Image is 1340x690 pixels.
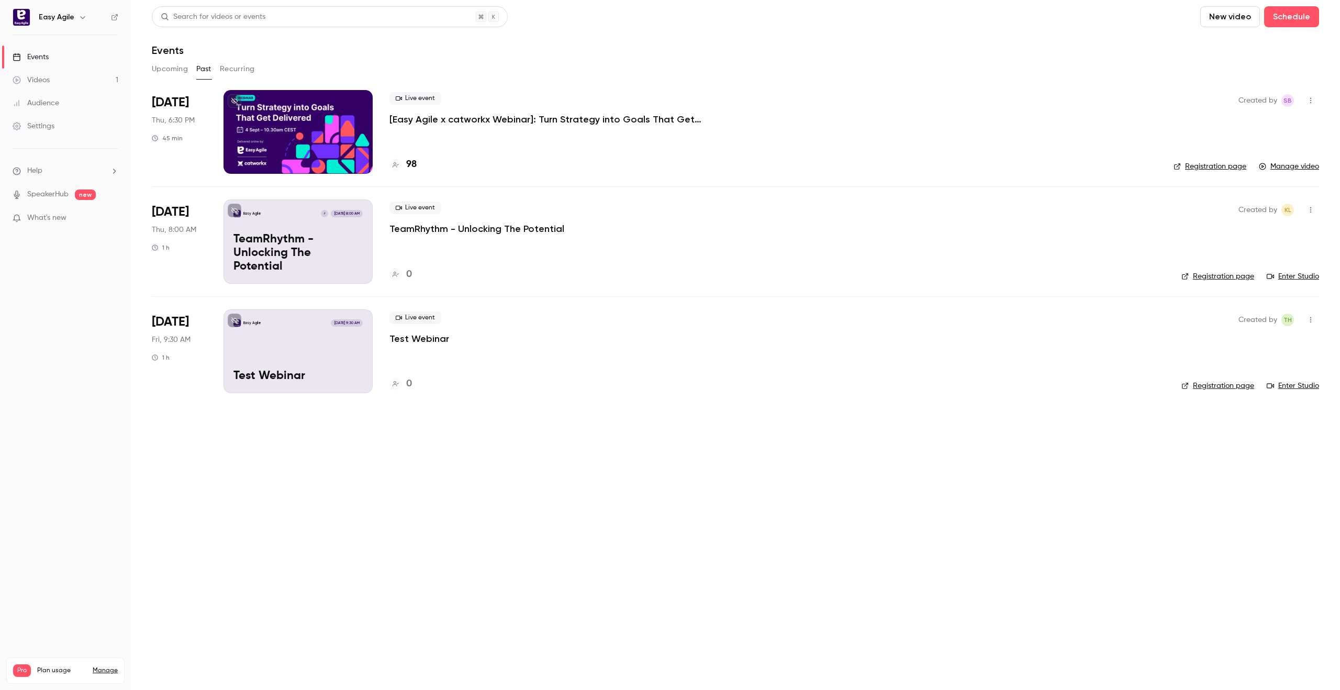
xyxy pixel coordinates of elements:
[389,158,417,172] a: 98
[37,666,86,675] span: Plan usage
[27,189,69,200] a: SpeakerHub
[161,12,265,23] div: Search for videos or events
[389,92,441,105] span: Live event
[1281,314,1294,326] span: Tenille Hoppo
[389,377,412,391] a: 0
[406,377,412,391] h4: 0
[1283,94,1292,107] span: SB
[224,309,373,393] a: Test WebinarEasy Agile[DATE] 9:30 AMTest Webinar
[233,233,363,273] p: TeamRhythm - Unlocking The Potential
[389,202,441,214] span: Live event
[13,52,49,62] div: Events
[152,94,189,111] span: [DATE]
[152,199,207,283] div: Mar 19 Wed, 2:00 PM (America/Los Angeles)
[406,268,412,282] h4: 0
[152,243,170,252] div: 1 h
[389,222,564,235] a: TeamRhythm - Unlocking The Potential
[389,332,449,345] a: Test Webinar
[1267,271,1319,282] a: Enter Studio
[1259,161,1319,172] a: Manage video
[13,121,54,131] div: Settings
[1283,314,1292,326] span: TH
[389,113,703,126] a: [Easy Agile x catworkx Webinar]: Turn Strategy into Goals That Get Delivered
[152,134,183,142] div: 45 min
[13,9,30,26] img: Easy Agile
[75,190,96,200] span: new
[152,309,207,393] div: Feb 7 Fri, 9:30 AM (Australia/Sydney)
[13,75,50,85] div: Videos
[1238,204,1277,216] span: Created by
[152,90,207,174] div: Sep 4 Thu, 6:30 PM (Australia/Sydney)
[106,214,118,223] iframe: Noticeable Trigger
[152,115,195,126] span: Thu, 6:30 PM
[320,209,329,218] div: J
[406,158,417,172] h4: 98
[152,204,189,220] span: [DATE]
[220,61,255,77] button: Recurring
[27,27,115,36] div: Domain: [DOMAIN_NAME]
[1181,381,1254,391] a: Registration page
[1285,204,1291,216] span: KL
[233,370,363,383] p: Test Webinar
[17,17,25,25] img: logo_orange.svg
[116,62,176,69] div: Keywords by Traffic
[152,61,188,77] button: Upcoming
[1281,94,1294,107] span: Sadhana Balaji
[29,17,51,25] div: v 4.0.25
[331,210,362,217] span: [DATE] 8:00 AM
[243,320,261,326] p: Easy Agile
[389,311,441,324] span: Live event
[39,12,74,23] h6: Easy Agile
[28,61,37,69] img: tab_domain_overview_orange.svg
[1238,314,1277,326] span: Created by
[104,61,113,69] img: tab_keywords_by_traffic_grey.svg
[152,44,184,57] h1: Events
[152,314,189,330] span: [DATE]
[389,268,412,282] a: 0
[93,666,118,675] a: Manage
[196,61,211,77] button: Past
[152,225,196,235] span: Thu, 8:00 AM
[13,664,31,677] span: Pro
[17,27,25,36] img: website_grey.svg
[224,199,373,283] a: TeamRhythm - Unlocking The PotentialEasy AgileJ[DATE] 8:00 AMTeamRhythm - Unlocking The Potential
[13,165,118,176] li: help-dropdown-opener
[1174,161,1246,172] a: Registration page
[1238,94,1277,107] span: Created by
[243,211,261,216] p: Easy Agile
[152,353,170,362] div: 1 h
[27,165,42,176] span: Help
[1200,6,1260,27] button: New video
[40,62,94,69] div: Domain Overview
[27,213,66,224] span: What's new
[1281,204,1294,216] span: Kevin Lee
[331,319,362,327] span: [DATE] 9:30 AM
[1267,381,1319,391] a: Enter Studio
[13,98,59,108] div: Audience
[1181,271,1254,282] a: Registration page
[152,335,191,345] span: Fri, 9:30 AM
[1264,6,1319,27] button: Schedule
